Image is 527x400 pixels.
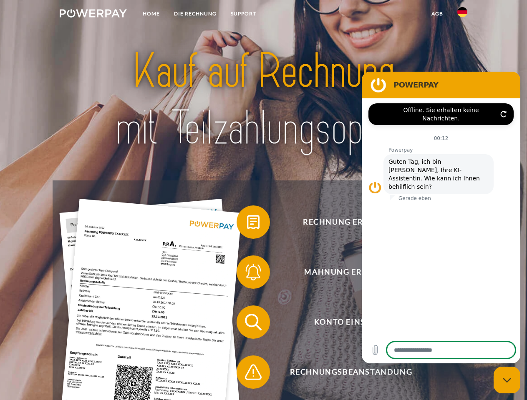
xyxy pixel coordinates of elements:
[60,9,127,17] img: logo-powerpay-white.svg
[224,6,263,21] a: SUPPORT
[243,312,264,332] img: qb_search.svg
[243,262,264,282] img: qb_bell.svg
[136,6,167,21] a: Home
[494,367,520,393] iframe: Schaltfläche zum Öffnen des Messaging-Fensters; Konversation läuft
[237,205,454,239] button: Rechnung erhalten?
[237,305,454,339] button: Konto einsehen
[237,255,454,289] button: Mahnung erhalten?
[249,355,453,389] span: Rechnungsbeanstandung
[457,7,467,17] img: de
[80,40,447,160] img: title-powerpay_de.svg
[167,6,224,21] a: DIE RECHNUNG
[249,255,453,289] span: Mahnung erhalten?
[362,72,520,363] iframe: Messaging-Fenster
[424,6,450,21] a: agb
[237,355,454,389] button: Rechnungsbeanstandung
[243,212,264,232] img: qb_bill.svg
[249,305,453,339] span: Konto einsehen
[249,205,453,239] span: Rechnung erhalten?
[243,362,264,382] img: qb_warning.svg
